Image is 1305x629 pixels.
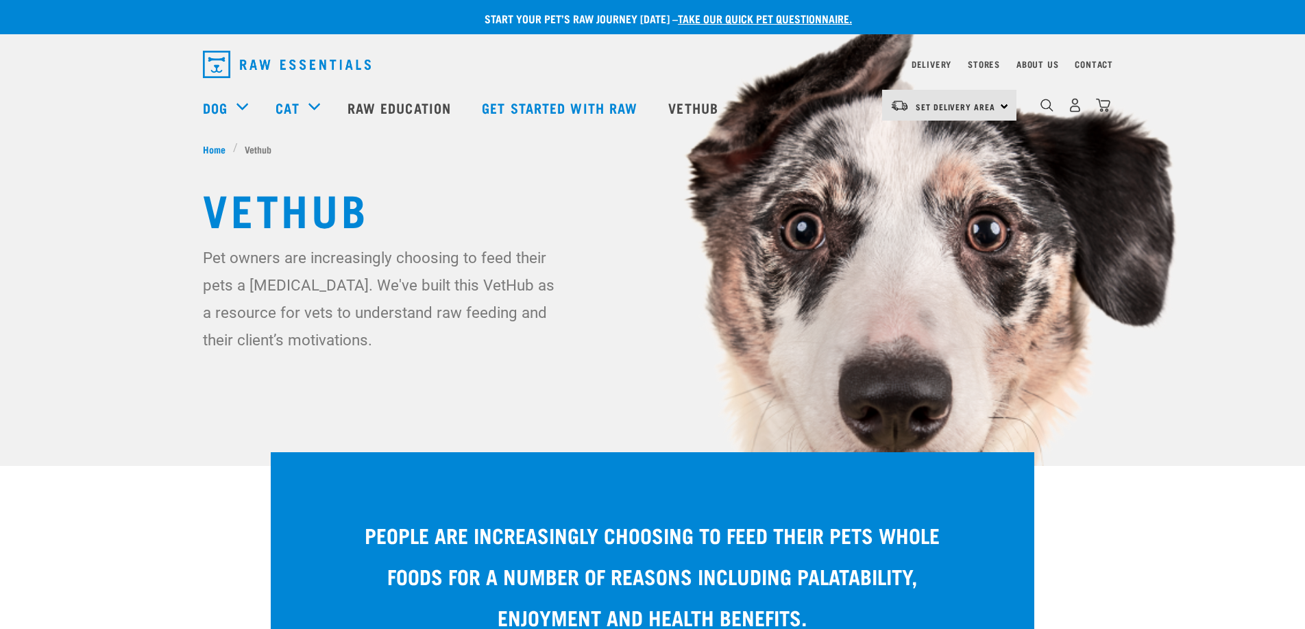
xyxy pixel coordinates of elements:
[192,45,1113,84] nav: dropdown navigation
[276,97,299,118] a: Cat
[1096,98,1110,112] img: home-icon@2x.png
[203,244,563,354] p: Pet owners are increasingly choosing to feed their pets a [MEDICAL_DATA]. We've built this VetHub...
[912,62,951,66] a: Delivery
[203,97,228,118] a: Dog
[916,104,995,109] span: Set Delivery Area
[203,142,233,156] a: Home
[203,184,1102,233] h1: Vethub
[890,99,909,112] img: van-moving.png
[1075,62,1113,66] a: Contact
[203,142,225,156] span: Home
[203,142,1102,156] nav: breadcrumbs
[655,80,735,135] a: Vethub
[678,15,852,21] a: take our quick pet questionnaire.
[1016,62,1058,66] a: About Us
[334,80,468,135] a: Raw Education
[203,51,371,78] img: Raw Essentials Logo
[468,80,655,135] a: Get started with Raw
[1040,99,1053,112] img: home-icon-1@2x.png
[968,62,1000,66] a: Stores
[1068,98,1082,112] img: user.png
